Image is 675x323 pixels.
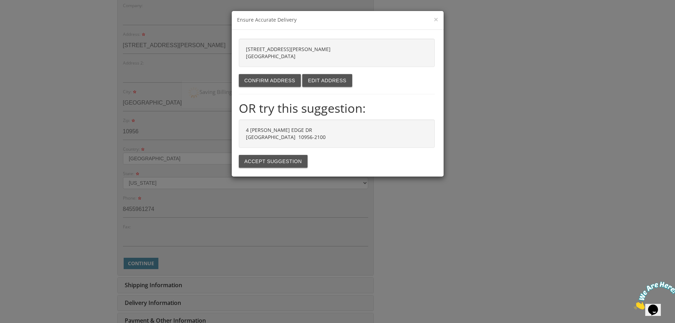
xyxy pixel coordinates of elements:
[237,16,438,24] h3: Ensure Accurate Delivery
[246,127,326,140] strong: 4 [PERSON_NAME] EDGE DR [GEOGRAPHIC_DATA] 10956-2100
[631,279,675,312] iframe: chat widget
[3,3,47,31] img: Chat attention grabber
[302,74,352,87] button: Edit address
[239,155,308,168] button: Accept suggestion
[239,100,366,116] strong: OR try this suggestion:
[434,16,438,23] button: ×
[239,39,435,67] div: [STREET_ADDRESS][PERSON_NAME] [GEOGRAPHIC_DATA]
[239,74,301,87] button: Confirm address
